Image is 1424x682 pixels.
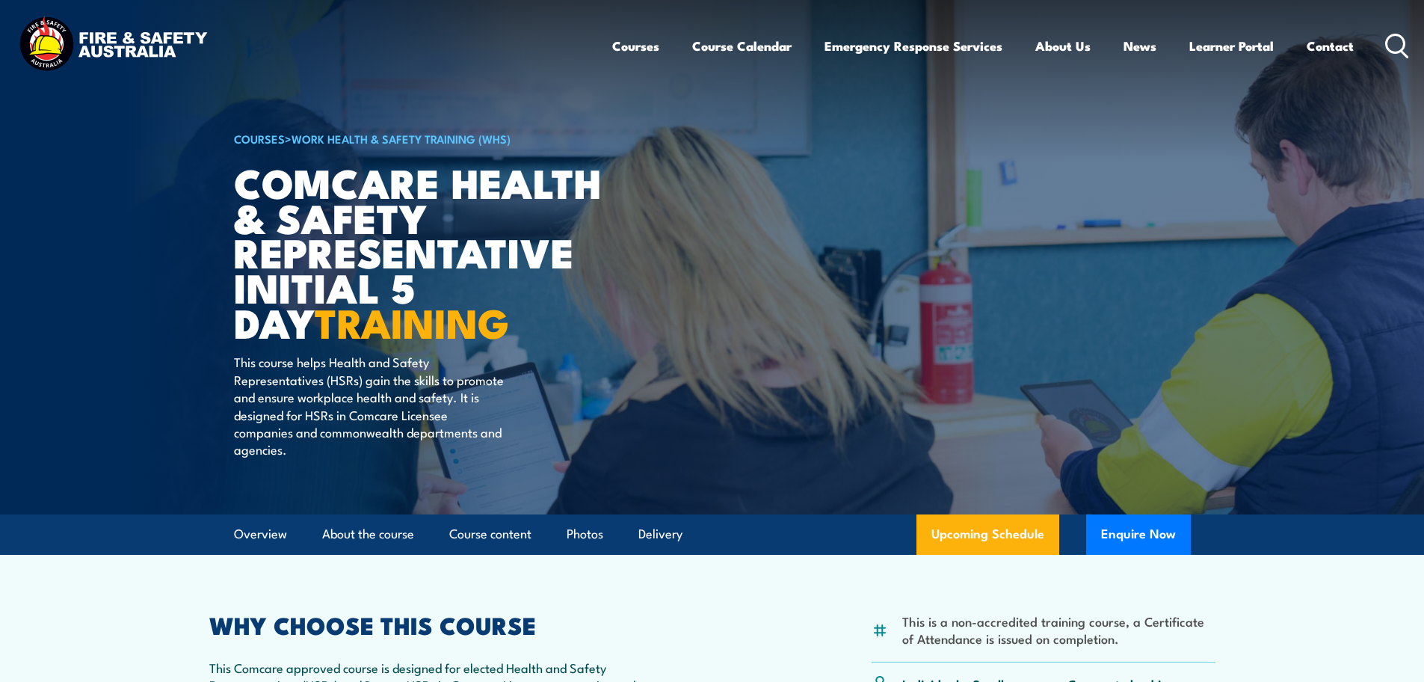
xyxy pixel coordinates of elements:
a: Photos [567,514,603,554]
li: This is a non-accredited training course, a Certificate of Attendance is issued on completion. [902,612,1215,648]
a: Contact [1307,26,1354,66]
a: Delivery [638,514,682,554]
a: Learner Portal [1189,26,1274,66]
a: Upcoming Schedule [916,514,1059,555]
a: Course content [449,514,531,554]
a: Courses [612,26,659,66]
h2: WHY CHOOSE THIS COURSE [209,614,646,635]
a: About the course [322,514,414,554]
a: Overview [234,514,287,554]
h1: Comcare Health & Safety Representative Initial 5 Day [234,165,603,340]
a: Emergency Response Services [824,26,1002,66]
a: Work Health & Safety Training (WHS) [292,130,511,147]
a: About Us [1035,26,1091,66]
a: Course Calendar [692,26,792,66]
a: COURSES [234,130,285,147]
h6: > [234,129,603,147]
strong: TRAINING [315,290,509,352]
p: This course helps Health and Safety Representatives (HSRs) gain the skills to promote and ensure ... [234,353,507,458]
button: Enquire Now [1086,514,1191,555]
a: News [1124,26,1156,66]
